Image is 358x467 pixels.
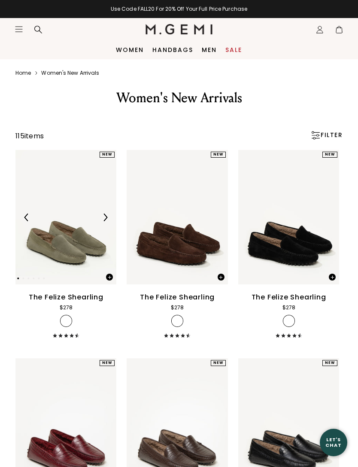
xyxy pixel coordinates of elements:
[173,316,182,326] img: v_12460_SWATCH_50x.jpg
[127,150,228,338] a: The Felize ShearlingNEWThe Felize ShearlingThe Felize Shearling$278
[228,150,328,284] img: The Felize Shearling
[225,46,242,53] a: Sale
[15,25,23,34] button: Open site menu
[116,46,144,53] a: Women
[322,152,337,158] div: NEW
[146,24,213,34] img: M.Gemi
[100,360,115,366] div: NEW
[320,437,347,448] div: Let's Chat
[116,150,217,284] img: The Felize Shearling
[15,150,116,338] a: The Felize ShearlingNEWThe Felize ShearlingPrevious ArrowNext ArrowThe Felize Shearling$278
[140,292,215,302] div: The Felize Shearling
[23,214,30,221] img: Previous Arrow
[61,316,71,326] img: v_7389188063291_SWATCH_50x.jpg
[41,70,99,76] a: Women's new arrivals
[127,150,228,284] img: The Felize Shearling
[238,150,339,338] a: The Felize ShearlingNEWThe Felize ShearlingThe Felize Shearling$278
[171,303,184,312] div: $278
[252,292,326,302] div: The Felize Shearling
[29,292,103,302] div: The Felize Shearling
[100,152,115,158] div: NEW
[60,303,73,312] div: $278
[238,150,339,284] img: The Felize Shearling
[211,360,226,366] div: NEW
[202,46,217,53] a: Men
[101,214,109,221] img: Next Arrow
[282,303,295,312] div: $278
[284,316,294,326] img: v_12456_SWATCH_50x.jpg
[15,150,116,284] img: The Felize Shearling
[310,131,343,140] div: FILTER
[152,46,193,53] a: Handbags
[311,131,320,140] img: Open filters
[15,70,31,76] a: Home
[322,360,337,366] div: NEW
[15,131,44,141] div: 115 items
[211,152,226,158] div: NEW
[26,89,332,107] div: Women's New Arrivals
